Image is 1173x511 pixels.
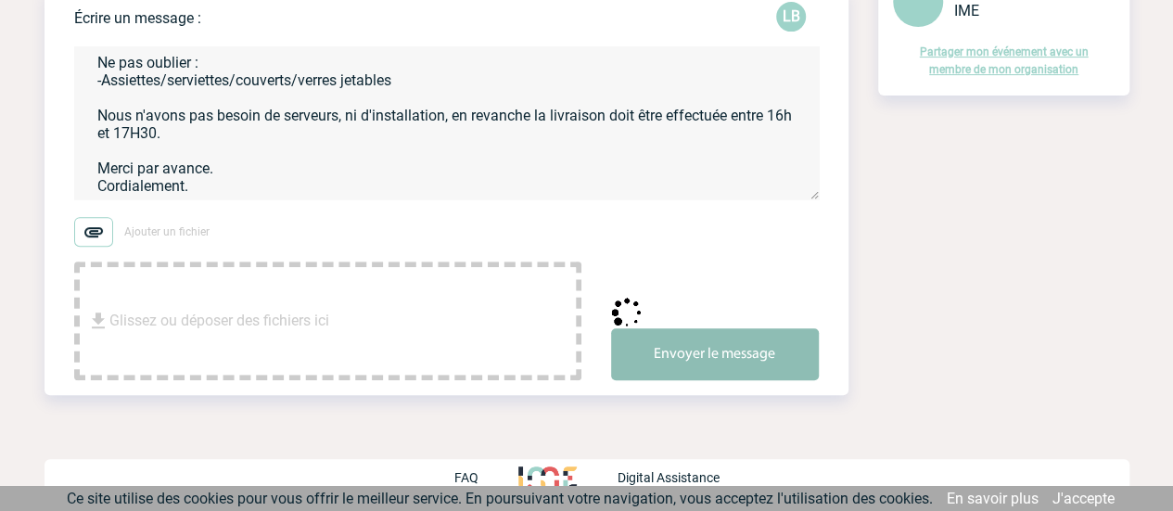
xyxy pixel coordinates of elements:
span: Ce site utilise des cookies pour vous offrir le meilleur service. En poursuivant votre navigation... [67,490,933,507]
span: Ajouter un fichier [124,225,210,238]
p: Digital Assistance [618,470,720,485]
img: http://www.idealmeetingsevents.fr/ [518,466,576,489]
a: En savoir plus [947,490,1039,507]
div: Laura BARTIER [776,2,806,32]
span: IME [954,2,979,19]
p: Écrire un message : [74,9,201,27]
p: LB [776,2,806,32]
button: Envoyer le message [611,328,819,380]
a: Partager mon événement avec un membre de mon organisation [920,45,1089,76]
img: file_download.svg [87,310,109,332]
span: Glissez ou déposer des fichiers ici [109,275,329,367]
p: FAQ [453,470,478,485]
a: FAQ [453,467,518,485]
a: J'accepte [1052,490,1115,507]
